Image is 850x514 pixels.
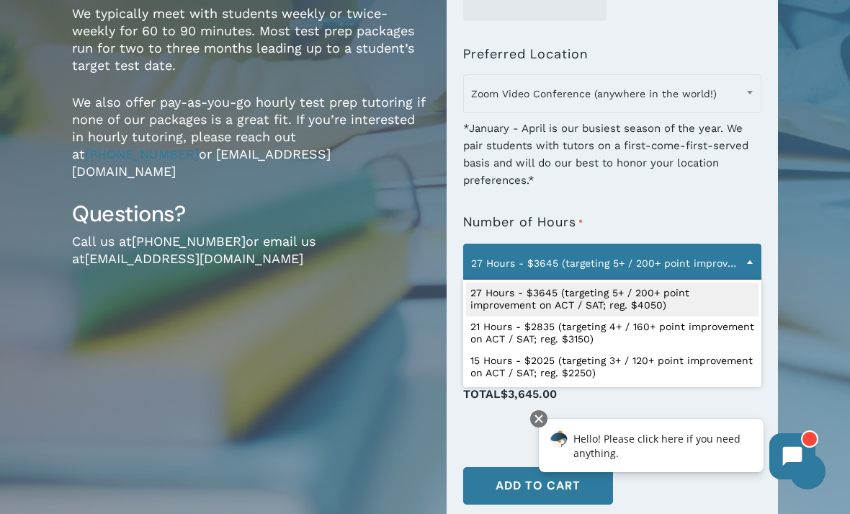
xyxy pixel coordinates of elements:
p: Call us at or email us at [72,233,425,287]
li: 27 Hours - $3645 (targeting 5+ / 200+ point improvement on ACT / SAT; reg. $4050) [466,283,759,316]
span: $3,645.00 [501,387,557,401]
li: 21 Hours - $2835 (targeting 4+ / 160+ point improvement on ACT / SAT; reg. $3150) [466,316,759,350]
iframe: Chatbot [524,407,830,494]
span: Zoom Video Conference (anywhere in the world!) [464,79,761,109]
label: Number of Hours [463,215,583,231]
h3: Questions? [72,200,425,228]
p: We also offer pay-as-you-go hourly test prep tutoring if none of our packages is a great fit. If ... [72,94,425,200]
li: 15 Hours - $2025 (targeting 3+ / 120+ point improvement on ACT / SAT; reg. $2250) [466,350,759,384]
a: [EMAIL_ADDRESS][DOMAIN_NAME] [85,251,303,266]
span: 27 Hours - $3645 (targeting 5+ / 200+ point improvement on ACT / SAT; reg. $4050) [464,248,761,278]
button: Add to cart [463,467,613,505]
div: *January - April is our busiest season of the year. We pair students with tutors on a first-come-... [463,110,761,189]
a: [PHONE_NUMBER] [132,234,246,249]
a: [PHONE_NUMBER] [85,146,199,161]
p: Total [463,384,761,420]
span: Zoom Video Conference (anywhere in the world!) [463,74,761,113]
p: We typically meet with students weekly or twice-weekly for 60 to 90 minutes. Most test prep packa... [72,5,425,94]
span: 27 Hours - $3645 (targeting 5+ / 200+ point improvement on ACT / SAT; reg. $4050) [463,244,761,283]
label: Preferred Location [463,47,588,61]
